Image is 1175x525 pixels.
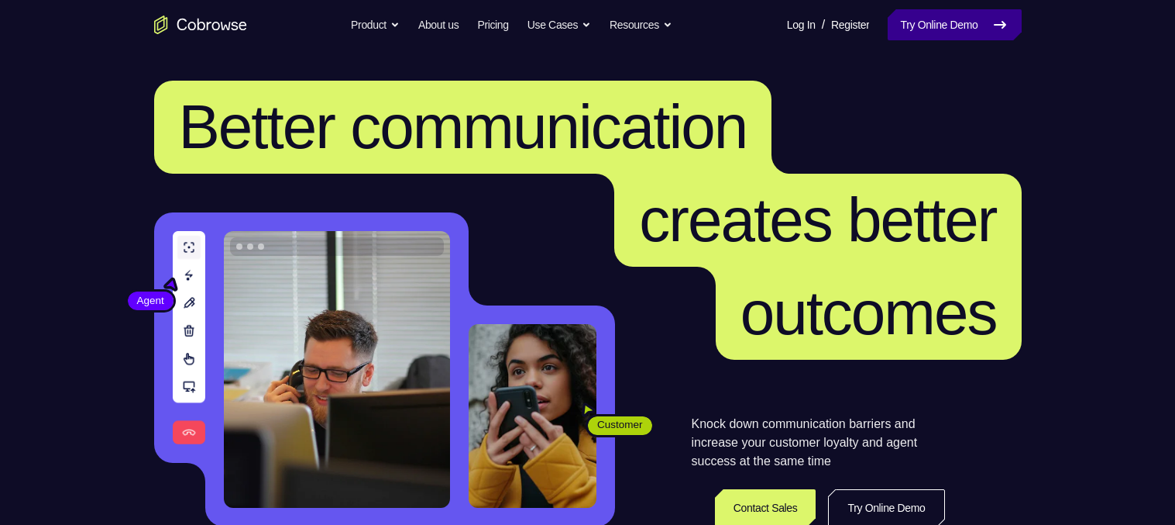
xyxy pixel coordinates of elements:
[469,324,596,508] img: A customer holding their phone
[154,16,247,34] a: Go to the home page
[224,231,450,508] img: A customer support agent talking on the phone
[692,415,945,471] p: Knock down communication barriers and increase your customer loyalty and agent success at the sam...
[418,9,459,40] a: About us
[179,92,747,161] span: Better communication
[831,9,869,40] a: Register
[888,9,1021,40] a: Try Online Demo
[477,9,508,40] a: Pricing
[822,16,825,34] span: /
[527,9,591,40] button: Use Cases
[639,185,996,254] span: creates better
[610,9,672,40] button: Resources
[740,278,997,347] span: outcomes
[351,9,400,40] button: Product
[787,9,816,40] a: Log In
